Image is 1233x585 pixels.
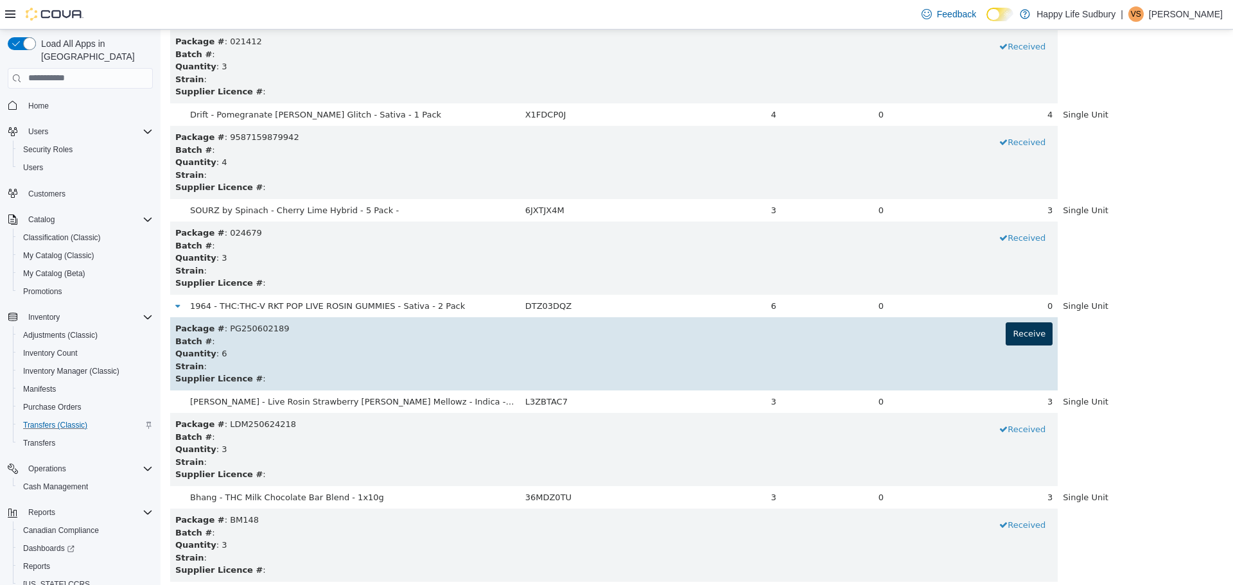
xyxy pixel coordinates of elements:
div: : LDM250624218 [15,389,892,401]
div: : 024679 [15,197,892,210]
td: 0 [621,361,728,384]
button: Reports [23,505,60,520]
strong: Supplier Licence # [15,57,102,67]
strong: Strain [15,236,43,246]
button: Receive [845,293,892,316]
a: Transfers (Classic) [18,417,92,433]
button: Reports [3,503,158,521]
div: 3 [733,366,892,379]
div: : [15,331,892,344]
div: 3 [733,175,892,188]
td: 3 [525,552,621,575]
button: Received [832,6,892,29]
span: Reports [23,561,50,572]
span: Promotions [23,286,62,297]
button: Manifests [13,380,158,398]
a: Dashboards [18,541,80,556]
span: 6JXTJX4M [365,176,404,186]
button: Users [23,124,53,139]
div: : [15,139,892,152]
button: Operations [23,461,71,476]
a: Purchase Orders [18,399,87,415]
a: Security Roles [18,142,78,157]
td: 0 [621,457,728,480]
b: Package # [15,7,64,17]
p: | [1121,6,1123,22]
b: Package # [15,103,64,112]
span: Single Unit [902,176,948,186]
span: Customers [23,186,153,202]
button: Canadian Compliance [13,521,158,539]
div: : 9587159879942 [15,101,892,114]
div: Victoria Suotaila [1128,6,1144,22]
button: Transfers (Classic) [13,416,158,434]
a: My Catalog (Beta) [18,266,91,281]
strong: Batch # [15,116,51,125]
button: Catalog [3,211,158,229]
span: Customers [28,189,66,199]
button: Security Roles [13,141,158,159]
div: : [15,247,892,260]
a: Adjustments (Classic) [18,327,103,343]
span: Bud Lafleur - Live Rosin Strawberry Marsh Mellowz - Indica - 2 Pack [30,367,375,377]
button: My Catalog (Classic) [13,247,158,265]
td: 0 [621,170,728,193]
span: Dashboards [18,541,153,556]
span: Single Unit [902,272,948,281]
span: Users [23,124,153,139]
b: Package # [15,390,64,399]
b: Package # [15,485,64,495]
span: Classification (Classic) [18,230,153,245]
div: : [15,343,892,356]
button: Purchase Orders [13,398,158,416]
span: Operations [28,464,66,474]
strong: Strain [15,141,43,150]
p: Happy Life Sudbury [1036,6,1115,22]
span: Inventory Count [18,345,153,361]
span: Cash Management [18,479,153,494]
b: Package # [15,294,64,304]
button: Received [832,197,892,220]
div: 0 [733,270,892,283]
button: Classification (Classic) [13,229,158,247]
input: Dark Mode [986,8,1013,21]
span: Load All Apps in [GEOGRAPHIC_DATA] [36,37,153,63]
span: Manifests [23,384,56,394]
button: Inventory [3,308,158,326]
span: My Catalog (Classic) [18,248,153,263]
span: Dashboards [23,543,74,554]
strong: Supplier Licence # [15,344,102,354]
span: Single Unit [902,80,948,90]
div: : BM148 [15,484,892,497]
a: Inventory Count [18,345,83,361]
span: X1FDCP0J [365,80,406,90]
div: : [15,235,892,248]
div: : [15,522,892,535]
span: DTZ03DQZ [365,272,412,281]
a: Transfers [18,435,60,451]
a: Canadian Compliance [18,523,104,538]
a: Manifests [18,381,61,397]
div: 4 [733,79,892,92]
a: Cash Management [18,479,93,494]
strong: Quantity [15,128,56,137]
td: 6 [525,265,621,288]
td: 3 [525,170,621,193]
td: 0 [621,74,728,97]
span: 36MDZ0TU [365,463,411,473]
a: My Catalog (Classic) [18,248,100,263]
strong: Supplier Licence # [15,440,102,450]
strong: Batch # [15,211,51,221]
div: 3 [733,462,892,475]
a: Customers [23,186,71,202]
button: Received [832,101,892,125]
strong: Quantity [15,319,56,329]
span: Manifests [18,381,153,397]
span: Classification (Classic) [23,232,101,243]
div: : [15,306,892,319]
strong: Quantity [15,511,56,520]
strong: Batch # [15,20,51,30]
strong: Supplier Licence # [15,249,102,258]
span: Adjustments (Classic) [23,330,98,340]
strong: Strain [15,45,43,55]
